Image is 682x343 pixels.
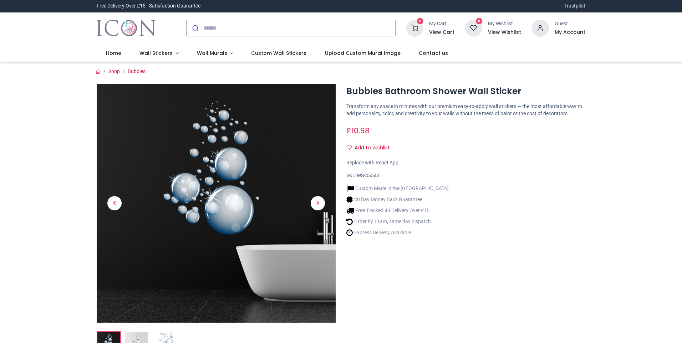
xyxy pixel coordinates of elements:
[97,18,156,38] img: Icon Wall Stickers
[346,229,449,236] li: Express Delivery Available
[300,119,336,287] a: Next
[346,159,585,167] div: Replace with React App.
[130,44,188,63] a: Wall Stickers
[128,68,146,74] a: Bubbles
[97,18,156,38] a: Logo of Icon Wall Stickers
[97,2,200,10] div: Free Delivery Over £15 - Satisfaction Guarantee
[488,20,521,27] div: My Wishlist
[108,68,120,74] a: Shop
[357,173,380,178] span: WS-45543
[139,50,173,57] span: Wall Stickers
[107,196,122,210] span: Previous
[251,50,306,57] span: Custom Wall Stickers
[346,172,585,179] div: SKU:
[97,84,336,323] img: Bubbles Bathroom Shower Wall Sticker
[351,126,370,136] span: 10.98
[346,126,370,136] span: £
[346,207,449,214] li: Free Tracked 48 Delivery Over £15
[346,142,396,154] button: Add to wishlistAdd to wishlist
[188,44,242,63] a: Wall Murals
[347,145,352,150] i: Add to wishlist
[406,25,423,30] a: 0
[187,20,203,36] button: Submit
[564,2,585,10] a: Trustpilot
[346,185,449,192] li: Custom Made in the [GEOGRAPHIC_DATA]
[417,18,424,25] sup: 0
[197,50,227,57] span: Wall Murals
[106,50,121,57] span: Home
[488,29,521,36] a: View Wishlist
[346,218,449,225] li: Order by 11am, same day dispatch
[555,20,585,27] div: Guest
[555,29,585,36] a: My Account
[97,119,132,287] a: Previous
[419,50,448,57] span: Contact us
[346,85,585,97] h1: Bubbles Bathroom Shower Wall Sticker
[346,103,585,117] p: Transform any space in minutes with our premium easy-to-apply wall stickers — the most affordable...
[311,196,325,210] span: Next
[325,50,401,57] span: Upload Custom Mural Image
[465,25,482,30] a: 0
[476,18,483,25] sup: 0
[429,29,454,36] a: View Cart
[429,20,454,27] div: My Cart
[346,196,449,203] li: 30 Day Money Back Guarantee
